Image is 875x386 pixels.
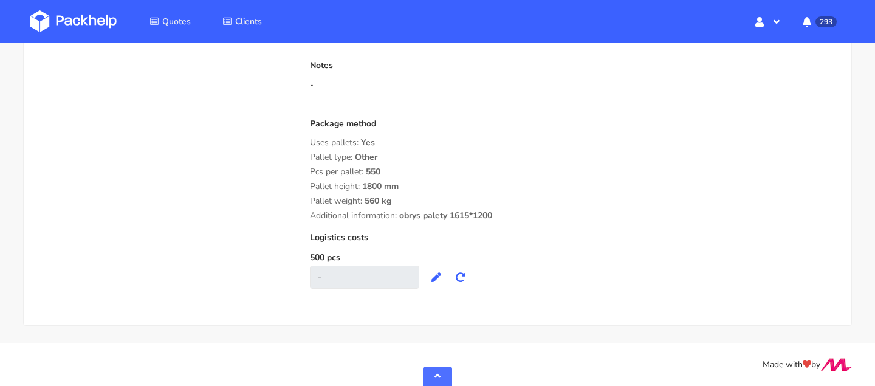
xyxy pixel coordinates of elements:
span: obrys palety 1615*1200 [399,210,492,230]
a: Quotes [135,10,205,32]
span: 550 [366,166,380,187]
img: Dashboard [30,10,117,32]
span: Clients [235,16,262,27]
span: Pallet type: [310,151,352,163]
div: Logistics costs [310,233,837,252]
span: Yes [361,137,375,157]
span: 293 [815,16,837,27]
span: 560 kg [365,195,391,216]
img: Move Closer [820,358,852,371]
span: Quotes [162,16,191,27]
span: Pallet height: [310,181,360,192]
span: Pcs per pallet: [310,166,363,177]
label: 500 pcs [310,252,340,263]
button: Recalculate [448,266,473,288]
span: Pallet weight: [310,195,362,207]
div: Package method [310,119,837,138]
span: 1800 mm [362,181,399,201]
span: Additional information: [310,210,397,221]
span: Uses pallets: [310,137,359,148]
div: - [310,266,419,289]
button: 293 [793,10,845,32]
div: - [310,79,837,91]
span: Other [355,151,377,172]
p: Notes [310,61,837,71]
button: Edit [424,266,448,288]
div: Made with by [15,358,860,372]
a: Clients [208,10,276,32]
